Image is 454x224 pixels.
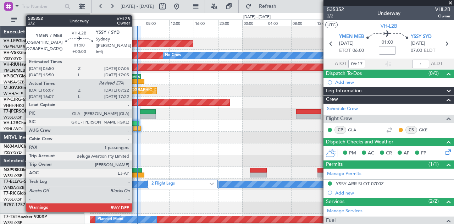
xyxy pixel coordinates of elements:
[96,20,120,26] div: 00:00
[419,127,435,133] a: GKE
[411,33,432,40] span: YSSY SYD
[4,86,43,90] a: M-JGVJGlobal 5000
[428,70,439,77] span: (0/0)
[386,150,392,157] span: CR
[327,6,344,13] span: 535352
[4,191,17,196] span: T7-RIC
[8,14,77,25] button: All Aircraft
[348,60,365,68] input: --:--
[4,150,22,155] a: YSSY/SYD
[4,121,49,125] a: VH-L2BChallenger 604
[98,85,181,96] div: Planned Maint [GEOGRAPHIC_DATA] (Seletar)
[105,79,124,83] div: 01:22 Z
[4,51,58,55] a: VH-VSKGlobal Express XRS
[377,10,400,17] div: Underway
[353,47,364,54] span: 06:00
[4,115,22,120] a: WSSL/XSP
[316,20,340,26] div: 12:00
[145,20,169,26] div: 08:00
[101,75,121,79] div: RJAA
[242,1,285,12] button: Refresh
[4,51,19,55] span: VH-VSK
[428,160,439,168] span: (1/1)
[4,80,24,85] a: WMSA/SZB
[4,74,19,78] span: VP-BCY
[435,13,450,19] span: Owner
[411,40,425,47] span: [DATE]
[267,20,291,26] div: 04:00
[404,150,409,157] span: AF
[381,22,397,30] span: VH-L2B
[326,95,338,104] span: Crew
[4,203,18,207] span: B757-1
[435,6,450,13] span: VHL2B
[253,4,283,9] span: Refresh
[335,60,347,67] span: ATOT
[151,181,210,187] label: 2 Flight Legs
[4,109,45,114] span: T7-[PERSON_NAME]
[4,39,18,43] span: VH-LEP
[4,56,22,61] a: YSSY/SYD
[4,173,22,179] a: WSSL/XSP
[336,181,384,187] div: YSSY ARR SLOT 0700Z
[4,197,22,202] a: WSSL/XSP
[194,20,218,26] div: 16:00
[4,180,31,184] a: T7-ELLYG-550
[4,126,24,132] a: YSHL/WOL
[4,191,41,196] a: T7-RICGlobal 6000
[348,127,364,133] a: GLA
[210,182,214,185] img: arrow-gray.svg
[349,150,356,157] span: PM
[4,144,21,149] span: N604AU
[335,190,450,196] div: Add new
[4,62,18,67] span: VH-RIU
[291,20,316,26] div: 08:00
[4,98,30,102] a: VP-CJRG-650
[169,20,194,26] div: 12:00
[4,144,51,149] a: N604AUChallenger 604
[339,40,354,47] span: [DATE]
[424,47,435,54] span: ELDT
[412,60,429,68] input: --:--
[334,126,346,134] div: CP
[327,170,361,177] a: Manage Permits
[4,215,17,219] span: T7-TST
[431,60,443,67] span: ALDT
[4,203,25,207] a: B757-1757
[97,14,124,20] div: [DATE] - [DATE]
[327,13,344,19] span: 2/2
[326,160,343,169] span: Permits
[339,33,364,40] span: YMEN MEB
[18,17,75,22] span: All Aircraft
[4,168,44,172] a: N8998KGlobal 6000
[326,198,344,206] span: Services
[4,109,69,114] a: T7-[PERSON_NAME]Global 7500
[4,103,24,108] a: VHHH/HKG
[4,44,25,50] a: YMEN/MEB
[325,22,338,28] button: UTC
[405,126,417,134] div: CS
[4,62,48,67] a: VH-RIUHawker 800XP
[326,138,393,146] span: Dispatch Checks and Weather
[242,20,267,26] div: 00:00
[4,86,19,90] span: M-JGVJ
[4,180,19,184] span: T7-ELLY
[165,50,181,61] div: No Crew
[4,91,23,97] a: WIHH/HLP
[120,20,145,26] div: 04:00
[326,70,362,78] span: Dispatch To-Dos
[327,105,358,113] a: Schedule Crew
[327,208,362,215] a: Manage Services
[4,74,43,78] a: VP-BCYGlobal 5000
[326,115,352,123] span: Flight Crew
[421,150,426,157] span: FP
[4,98,18,102] span: VP-CJR
[243,14,271,20] div: [DATE] - [DATE]
[339,47,351,54] span: ETOT
[4,215,47,219] a: T7-TSTHawker 900XP
[4,185,24,190] a: WMSA/SZB
[382,39,393,46] span: 01:00
[22,1,62,12] input: Trip Number
[218,20,243,26] div: 20:00
[4,68,25,73] a: YMEN/MEB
